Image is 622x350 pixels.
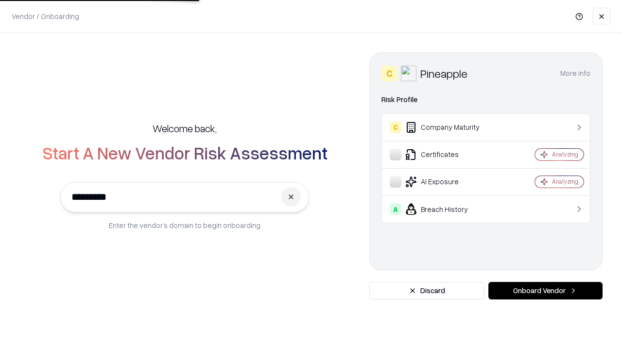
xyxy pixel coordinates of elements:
[390,149,506,160] div: Certificates
[552,177,578,186] div: Analyzing
[153,122,217,135] h5: Welcome back,
[109,220,260,230] p: Enter the vendor’s domain to begin onboarding
[401,66,416,81] img: Pineapple
[560,65,590,82] button: More info
[390,203,401,215] div: A
[390,122,401,133] div: C
[369,282,484,299] button: Discard
[42,143,328,162] h2: Start A New Vendor Risk Assessment
[420,66,467,81] div: Pineapple
[552,150,578,158] div: Analyzing
[390,203,506,215] div: Breach History
[381,66,397,81] div: C
[390,176,506,188] div: AI Exposure
[381,94,590,105] div: Risk Profile
[488,282,603,299] button: Onboard Vendor
[390,122,506,133] div: Company Maturity
[12,11,79,21] p: Vendor / Onboarding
